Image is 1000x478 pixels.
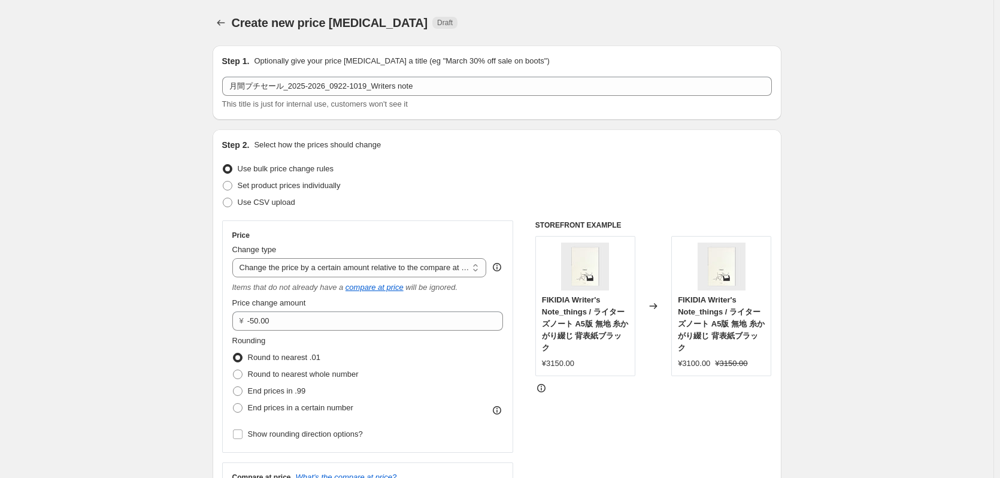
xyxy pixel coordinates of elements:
[232,283,344,292] i: Items that do not already have a
[240,316,244,325] span: ¥
[222,77,772,96] input: 30% off holiday sale
[238,198,295,207] span: Use CSV upload
[222,55,250,67] h2: Step 1.
[542,358,574,370] div: ¥3150.00
[232,298,306,307] span: Price change amount
[491,261,503,273] div: help
[346,283,404,292] button: compare at price
[248,386,306,395] span: End prices in .99
[561,243,609,291] img: Things_black_1_80x.jpg
[405,283,457,292] i: will be ignored.
[247,311,485,331] input: -12.00
[254,139,381,151] p: Select how the prices should change
[222,139,250,151] h2: Step 2.
[232,231,250,240] h3: Price
[232,16,428,29] span: Create new price [MEDICAL_DATA]
[678,358,710,370] div: ¥3100.00
[698,243,746,291] img: Things_black_1_80x.jpg
[232,336,266,345] span: Rounding
[715,358,747,370] strike: ¥3150.00
[437,18,453,28] span: Draft
[248,403,353,412] span: End prices in a certain number
[213,14,229,31] button: Price change jobs
[232,245,277,254] span: Change type
[248,370,359,379] span: Round to nearest whole number
[222,99,408,108] span: This title is just for internal use, customers won't see it
[535,220,772,230] h6: STOREFRONT EXAMPLE
[254,55,549,67] p: Optionally give your price [MEDICAL_DATA] a title (eg "March 30% off sale on boots")
[678,295,764,352] span: FIKIDIA Writer's Note_things / ライターズノート A5版 無地 糸かがり綴じ 背表紙ブラック
[248,353,320,362] span: Round to nearest .01
[238,164,334,173] span: Use bulk price change rules
[542,295,628,352] span: FIKIDIA Writer's Note_things / ライターズノート A5版 無地 糸かがり綴じ 背表紙ブラック
[248,429,363,438] span: Show rounding direction options?
[238,181,341,190] span: Set product prices individually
